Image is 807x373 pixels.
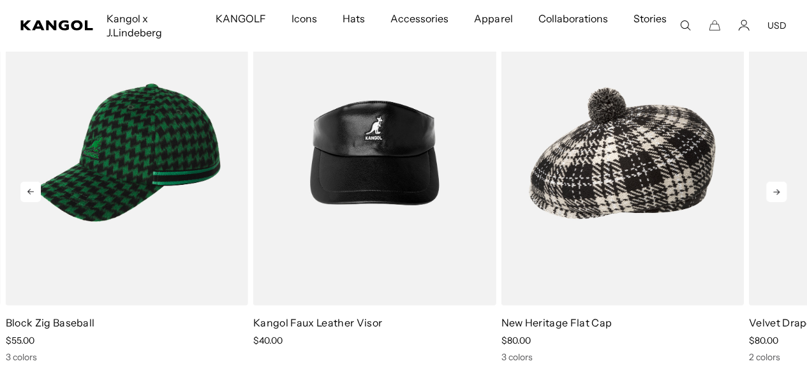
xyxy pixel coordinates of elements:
[253,316,382,329] a: Kangol Faux Leather Visor
[738,20,750,31] a: Account
[749,335,778,346] span: $80.00
[1,1,248,362] div: 1 of 10
[6,1,248,305] img: Block Zig Baseball
[253,335,283,346] span: $40.00
[6,316,95,329] a: Block Zig Baseball
[679,20,691,31] summary: Search here
[248,1,496,362] div: 2 of 10
[20,20,94,31] a: Kangol
[501,316,612,329] a: New Heritage Flat Cap
[6,335,34,346] span: $55.00
[501,335,530,346] span: $80.00
[501,1,743,305] img: New Heritage Flat Cap
[709,20,720,31] button: Cart
[501,351,743,363] div: 3 colors
[496,1,743,362] div: 3 of 10
[6,351,248,363] div: 3 colors
[767,20,787,31] button: USD
[253,1,496,305] img: Kangol Faux Leather Visor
